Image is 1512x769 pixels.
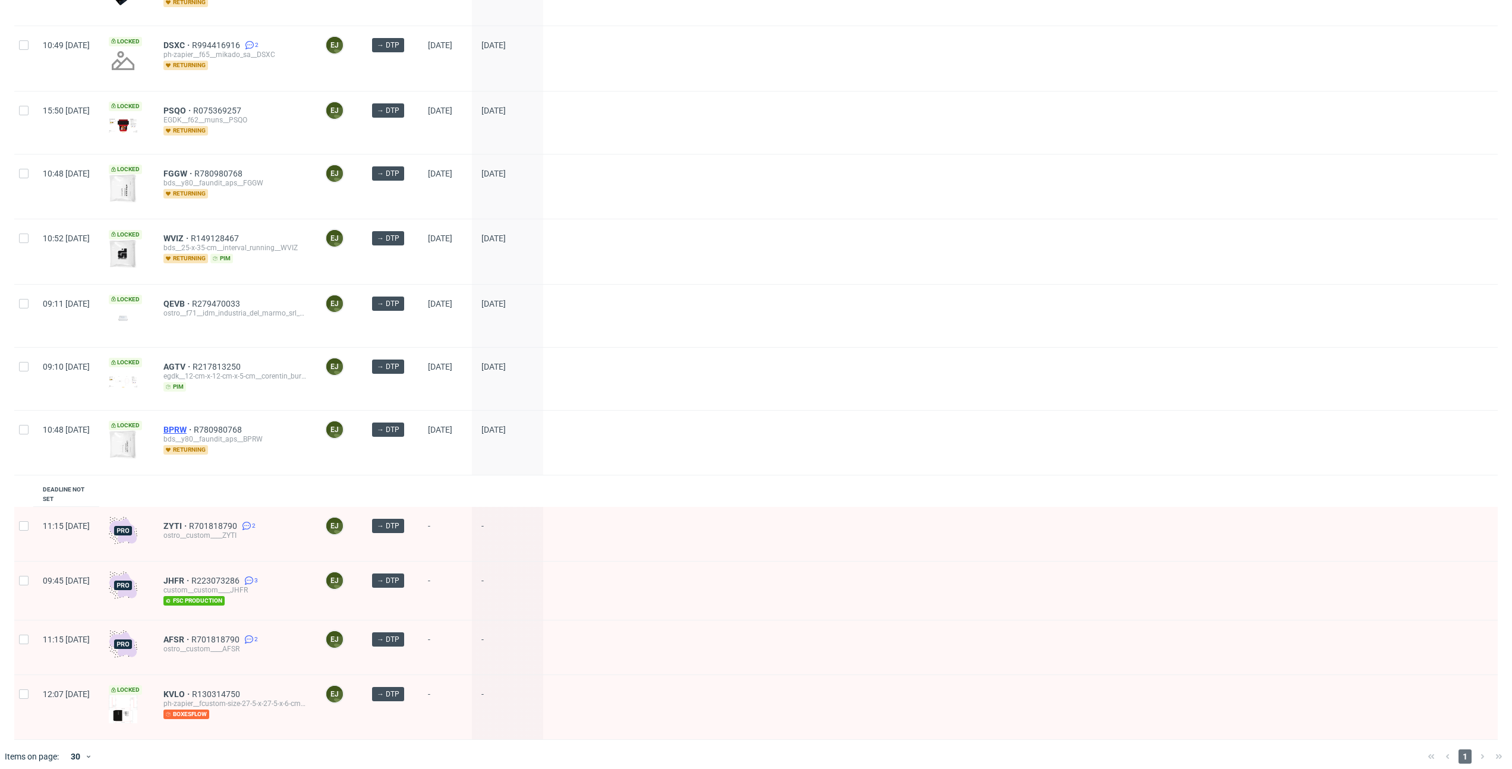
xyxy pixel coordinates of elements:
img: version_two_editor_design.png [109,376,137,387]
span: [DATE] [481,362,506,371]
a: ZYTI [163,521,189,531]
span: [DATE] [481,425,506,434]
span: 2 [252,521,256,531]
span: Items on page: [5,751,59,762]
span: fsc production [163,596,225,606]
span: 09:10 [DATE] [43,362,90,371]
a: R130314750 [192,689,242,699]
span: 11:15 [DATE] [43,635,90,644]
span: - [428,635,462,660]
span: Locked [109,358,142,367]
span: - [428,521,462,547]
span: [DATE] [428,169,452,178]
span: - [481,689,534,725]
span: - [428,689,462,725]
div: bds__y80__faundit_aps__BPRW [163,434,306,444]
img: pro-icon.017ec5509f39f3e742e3.png [109,630,137,658]
span: returning [163,189,208,198]
div: ostro__custom____AFSR [163,644,306,654]
img: version_two_editor_design.png [109,695,137,723]
a: R780980768 [194,169,245,178]
span: returning [163,61,208,70]
div: ostro__f71__idm_industria_del_marmo_srl__QEVB [163,308,306,318]
span: [DATE] [481,106,506,115]
figcaption: EJ [326,165,343,182]
span: Locked [109,685,142,695]
span: 10:49 [DATE] [43,40,90,50]
span: Locked [109,421,142,430]
div: custom__custom____JHFR [163,585,306,595]
img: version_two_editor_design.png [109,239,137,268]
figcaption: EJ [326,230,343,247]
span: [DATE] [428,362,452,371]
span: [DATE] [428,234,452,243]
span: returning [163,445,208,455]
span: 10:48 [DATE] [43,425,90,434]
a: KVLO [163,689,192,699]
span: Locked [109,37,142,46]
span: 09:45 [DATE] [43,576,90,585]
span: → DTP [377,298,399,309]
span: BPRW [163,425,194,434]
span: returning [163,254,208,263]
div: bds__y80__faundit_aps__FGGW [163,178,306,188]
span: PSQO [163,106,193,115]
span: 3 [254,576,258,585]
a: 3 [242,576,258,585]
img: pro-icon.017ec5509f39f3e742e3.png [109,516,137,545]
img: version_two_editor_design.png [109,118,137,133]
a: R075369257 [193,106,244,115]
span: Locked [109,230,142,239]
span: Locked [109,165,142,174]
img: version_two_editor_design [109,174,137,203]
span: [DATE] [481,299,506,308]
span: → DTP [377,575,399,586]
span: 10:48 [DATE] [43,169,90,178]
span: Locked [109,102,142,111]
span: 11:15 [DATE] [43,521,90,531]
span: WVIZ [163,234,191,243]
span: R994416916 [192,40,242,50]
a: FGGW [163,169,194,178]
span: 12:07 [DATE] [43,689,90,699]
a: R217813250 [193,362,243,371]
span: → DTP [377,521,399,531]
span: [DATE] [428,425,452,434]
div: 30 [64,748,85,765]
span: → DTP [377,105,399,116]
span: [DATE] [481,40,506,50]
span: 1 [1459,749,1472,764]
span: - [428,576,462,606]
span: DSXC [163,40,192,50]
figcaption: EJ [326,102,343,119]
figcaption: EJ [326,37,343,53]
div: Deadline not set [43,485,90,504]
span: → DTP [377,689,399,699]
figcaption: EJ [326,631,343,648]
a: R149128467 [191,234,241,243]
span: [DATE] [428,40,452,50]
img: no_design.png [109,46,137,75]
a: R701818790 [189,521,240,531]
div: bds__25-x-35-cm__interval_running__WVIZ [163,243,306,253]
span: R223073286 [191,576,242,585]
span: boxesflow [163,710,209,719]
img: version_two_editor_design [109,430,137,459]
span: [DATE] [428,106,452,115]
span: pim [210,254,233,263]
figcaption: EJ [326,572,343,589]
span: 10:52 [DATE] [43,234,90,243]
span: returning [163,126,208,135]
span: [DATE] [481,234,506,243]
span: QEVB [163,299,192,308]
a: R780980768 [194,425,244,434]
